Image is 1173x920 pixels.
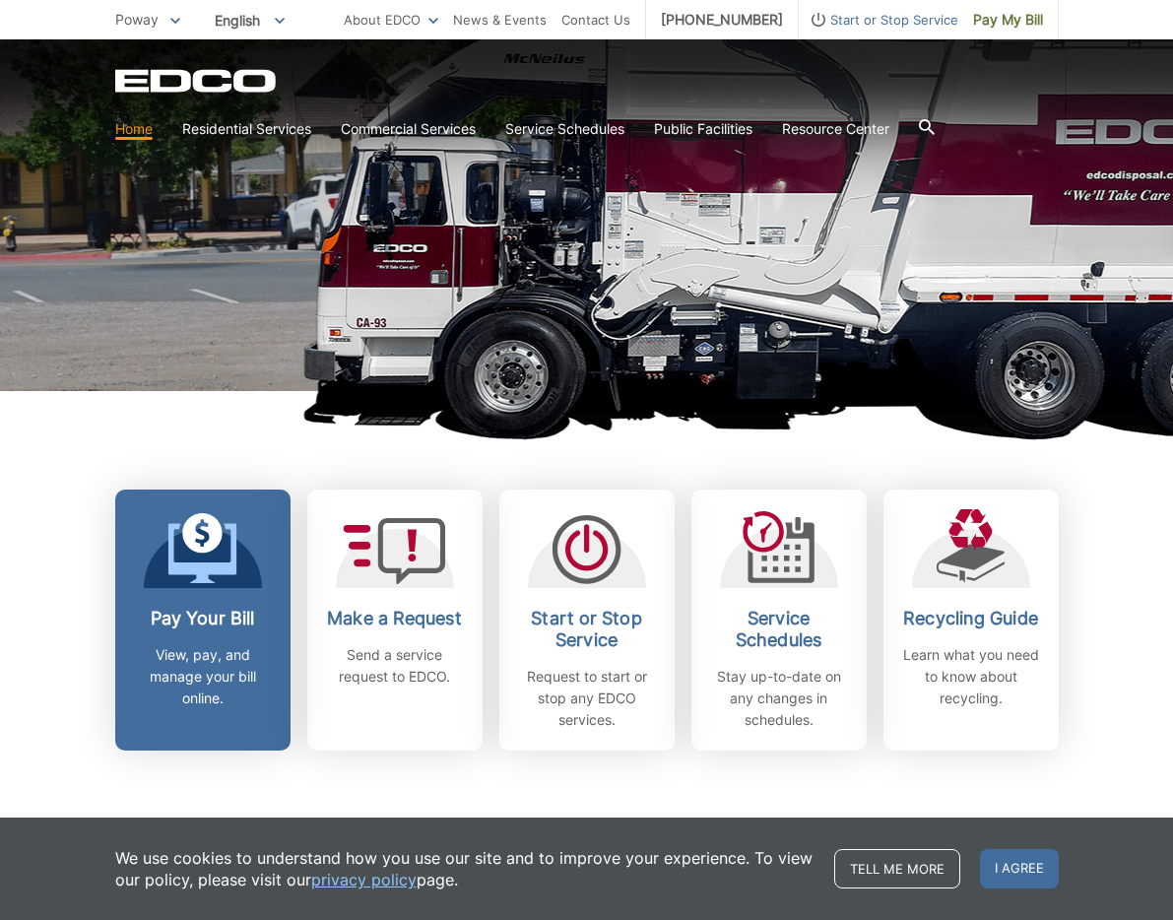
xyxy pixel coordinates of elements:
[307,490,483,751] a: Make a Request Send a service request to EDCO.
[115,490,291,751] a: Pay Your Bill View, pay, and manage your bill online.
[782,118,889,140] a: Resource Center
[130,644,276,709] p: View, pay, and manage your bill online.
[514,608,660,651] h2: Start or Stop Service
[200,4,299,36] span: English
[322,608,468,629] h2: Make a Request
[980,849,1059,888] span: I agree
[341,118,476,140] a: Commercial Services
[115,11,159,28] span: Poway
[130,608,276,629] h2: Pay Your Bill
[706,608,852,651] h2: Service Schedules
[311,869,417,890] a: privacy policy
[654,118,752,140] a: Public Facilities
[561,9,630,31] a: Contact Us
[344,9,438,31] a: About EDCO
[115,118,153,140] a: Home
[115,69,279,93] a: EDCD logo. Return to the homepage.
[514,666,660,731] p: Request to start or stop any EDCO services.
[834,849,960,888] a: Tell me more
[883,490,1059,751] a: Recycling Guide Learn what you need to know about recycling.
[898,644,1044,709] p: Learn what you need to know about recycling.
[182,118,311,140] a: Residential Services
[706,666,852,731] p: Stay up-to-date on any changes in schedules.
[322,644,468,688] p: Send a service request to EDCO.
[505,118,624,140] a: Service Schedules
[691,490,867,751] a: Service Schedules Stay up-to-date on any changes in schedules.
[115,847,815,890] p: We use cookies to understand how you use our site and to improve your experience. To view our pol...
[973,9,1043,31] span: Pay My Bill
[898,608,1044,629] h2: Recycling Guide
[453,9,547,31] a: News & Events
